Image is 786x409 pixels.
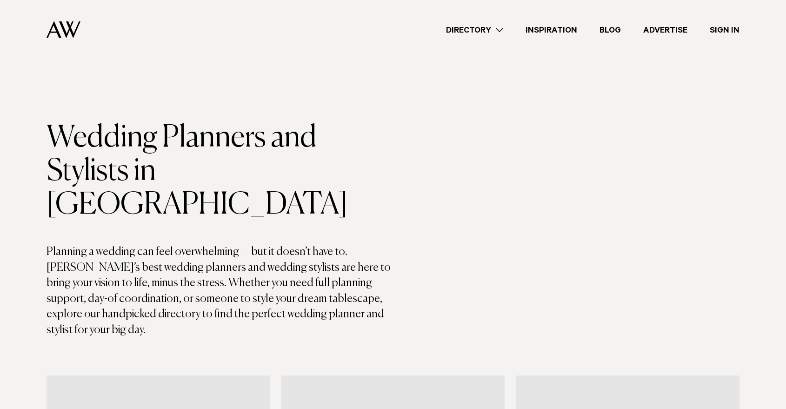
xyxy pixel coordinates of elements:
a: Blog [588,24,632,36]
a: Advertise [632,24,699,36]
h1: Wedding Planners and Stylists in [GEOGRAPHIC_DATA] [47,121,393,222]
p: Planning a wedding can feel overwhelming — but it doesn’t have to. [PERSON_NAME]’s best wedding p... [47,244,393,338]
a: Directory [435,24,514,36]
a: Inspiration [514,24,588,36]
a: Sign In [699,24,751,36]
img: Auckland Weddings Logo [47,21,80,38]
